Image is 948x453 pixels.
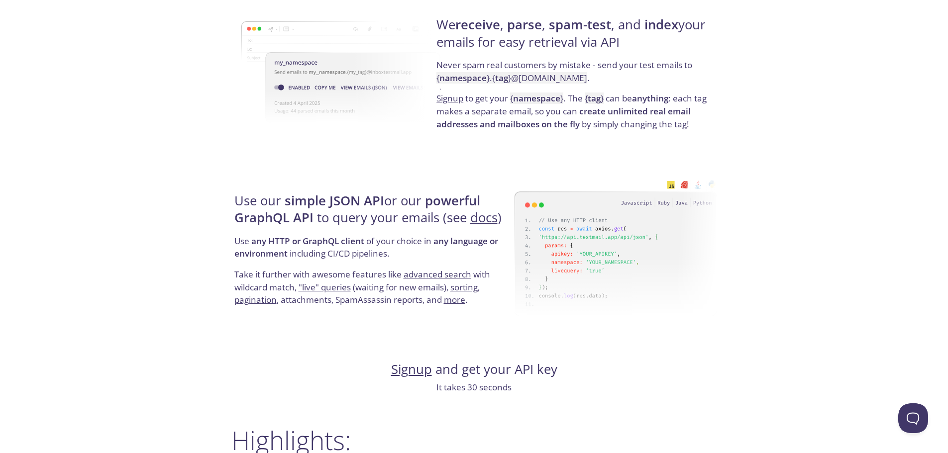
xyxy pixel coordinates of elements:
[470,209,498,226] a: docs
[234,235,498,260] strong: any language or environment
[436,16,714,59] h4: We , , , and your emails for easy retrieval via API
[231,381,717,394] p: It takes 30 seconds
[234,192,512,235] h4: Use our or our to query your emails (see )
[231,361,717,378] h4: and get your API key
[285,192,384,209] strong: simple JSON API
[391,361,432,378] a: Signup
[436,105,691,130] strong: create unlimited real email addresses and mailboxes on the fly
[436,59,714,92] p: Never spam real customers by mistake - send your test emails to .
[515,170,717,327] img: api
[588,92,601,104] strong: tag
[495,72,508,84] strong: tag
[455,16,500,33] strong: receive
[299,281,351,293] a: "live" queries
[436,92,463,104] a: Signup
[898,403,928,433] iframe: Help Scout Beacon - Open
[404,269,471,280] a: advanced search
[549,16,611,33] strong: spam-test
[444,294,465,305] a: more
[450,281,478,293] a: sorting
[234,268,512,306] p: Take it further with awesome features like with wildcard match, (waiting for new emails), , , att...
[234,192,480,226] strong: powerful GraphQL API
[632,92,668,104] strong: anything
[644,16,678,33] strong: index
[439,72,487,84] strong: namespace
[234,294,277,305] a: pagination
[507,16,542,33] strong: parse
[251,235,364,247] strong: any HTTP or GraphQL client
[234,235,512,268] p: Use of your choice in including CI/CD pipelines.
[585,92,604,104] code: { }
[436,92,714,130] p: to get your . The can be : each tag makes a separate email, so you can by simply changing the tag!
[513,92,560,104] strong: namespace
[510,92,563,104] code: { }
[436,72,587,84] code: { } . { } @[DOMAIN_NAME]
